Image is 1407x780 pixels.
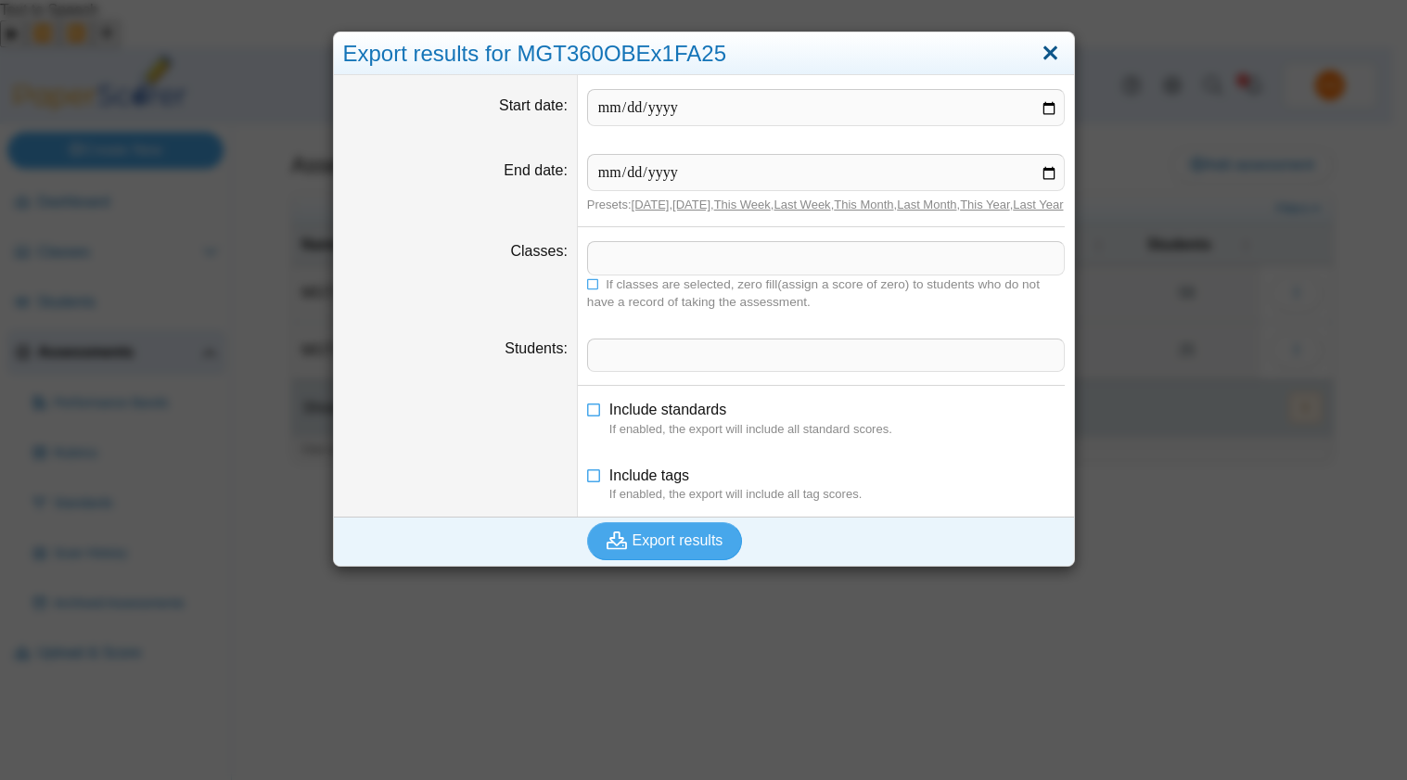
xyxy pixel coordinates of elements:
span: Include tags [609,467,689,483]
a: Last Week [774,198,830,211]
span: Export results [633,532,723,548]
a: This Month [834,198,893,211]
div: Export results for MGT360OBEx1FA25 [334,32,1074,76]
a: [DATE] [632,198,670,211]
button: Export results [587,522,743,559]
a: Last Year [1013,198,1063,211]
tags: ​ [587,241,1065,275]
span: Include standards [609,402,726,417]
a: Close [1036,38,1065,70]
a: Last Month [897,198,956,211]
tags: ​ [587,339,1065,372]
div: Presets: , , , , , , , [587,197,1065,213]
dfn: If enabled, the export will include all standard scores. [609,421,1065,438]
label: Start date [499,97,568,113]
label: End date [504,162,568,178]
label: Classes [510,243,567,259]
label: Students [505,340,568,356]
a: This Year [960,198,1010,211]
span: If classes are selected, zero fill(assign a score of zero) to students who do not have a record o... [587,277,1040,309]
dfn: If enabled, the export will include all tag scores. [609,486,1065,503]
a: This Week [714,198,771,211]
a: [DATE] [672,198,710,211]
